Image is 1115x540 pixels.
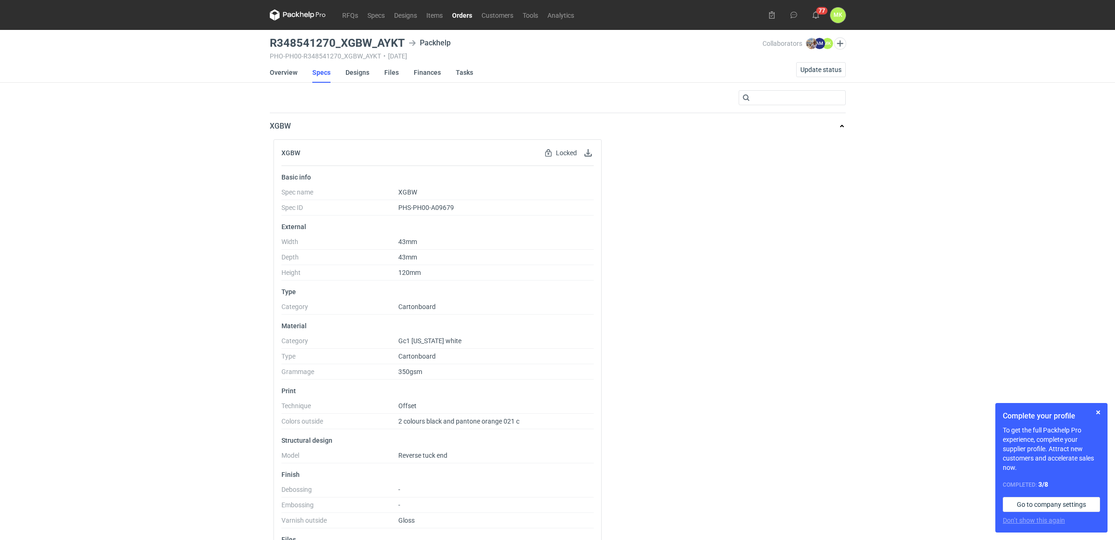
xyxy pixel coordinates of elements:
[447,9,477,21] a: Orders
[398,402,417,410] span: Offset
[398,501,400,509] span: -
[543,147,579,158] div: Locked
[763,40,802,47] span: Collaborators
[281,501,399,513] dt: Embossing
[398,337,461,345] span: Gc1 [US_STATE] white
[796,62,846,77] button: Update status
[270,37,405,49] h3: R348541270_XGBW_AYKT
[281,173,594,181] p: Basic info
[834,37,846,50] button: Edit collaborators
[363,9,389,21] a: Specs
[389,9,422,21] a: Designs
[800,66,842,73] span: Update status
[270,62,297,83] a: Overview
[822,38,833,49] figcaption: MK
[398,486,400,493] span: -
[398,353,436,360] span: Cartonboard
[398,188,417,196] span: XGBW
[281,269,399,281] dt: Height
[814,38,825,49] figcaption: AM
[543,9,579,21] a: Analytics
[281,368,399,380] dt: Grammage
[281,353,399,364] dt: Type
[830,7,846,23] div: Martyna Kasperska
[1003,516,1065,525] button: Don’t show this again
[398,418,519,425] span: 2 colours black and pantone orange 021 c
[281,238,399,250] dt: Width
[281,402,399,414] dt: Technique
[456,62,473,83] a: Tasks
[806,38,817,49] img: Michał Palasek
[281,452,399,463] dt: Model
[1003,497,1100,512] a: Go to company settings
[398,303,436,310] span: Cartonboard
[270,52,763,60] div: PHO-PH00-R348541270_XGBW_AYKT [DATE]
[281,188,399,200] dt: Spec name
[398,269,421,276] span: 120mm
[1003,410,1100,422] h1: Complete your profile
[281,322,594,330] p: Material
[281,303,399,315] dt: Category
[830,7,846,23] button: MK
[384,62,399,83] a: Files
[338,9,363,21] a: RFQs
[422,9,447,21] a: Items
[281,471,594,478] p: Finish
[808,7,823,22] button: 77
[1003,425,1100,472] p: To get the full Packhelp Pro experience, complete your supplier profile. Attract new customers an...
[281,437,594,444] p: Structural design
[398,517,415,524] span: Gloss
[383,52,386,60] span: •
[281,486,399,497] dt: Debossing
[281,149,300,157] h2: XGBW
[281,517,399,528] dt: Varnish outside
[281,253,399,265] dt: Depth
[345,62,369,83] a: Designs
[281,288,594,295] p: Type
[312,62,331,83] a: Specs
[518,9,543,21] a: Tools
[1003,480,1100,490] div: Completed:
[1038,481,1048,488] strong: 3 / 8
[414,62,441,83] a: Finances
[1093,407,1104,418] button: Skip for now
[281,204,399,216] dt: Spec ID
[477,9,518,21] a: Customers
[270,121,291,132] p: XGBW
[281,337,399,349] dt: Category
[270,9,326,21] svg: Packhelp Pro
[281,418,399,429] dt: Colors outside
[398,204,454,211] span: PHS-PH00-A09679
[398,368,422,375] span: 350gsm
[409,37,451,49] div: Packhelp
[398,238,417,245] span: 43mm
[583,147,594,158] button: Download specification
[281,223,594,230] p: External
[398,253,417,261] span: 43mm
[281,387,594,395] p: Print
[398,452,447,459] span: Reverse tuck end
